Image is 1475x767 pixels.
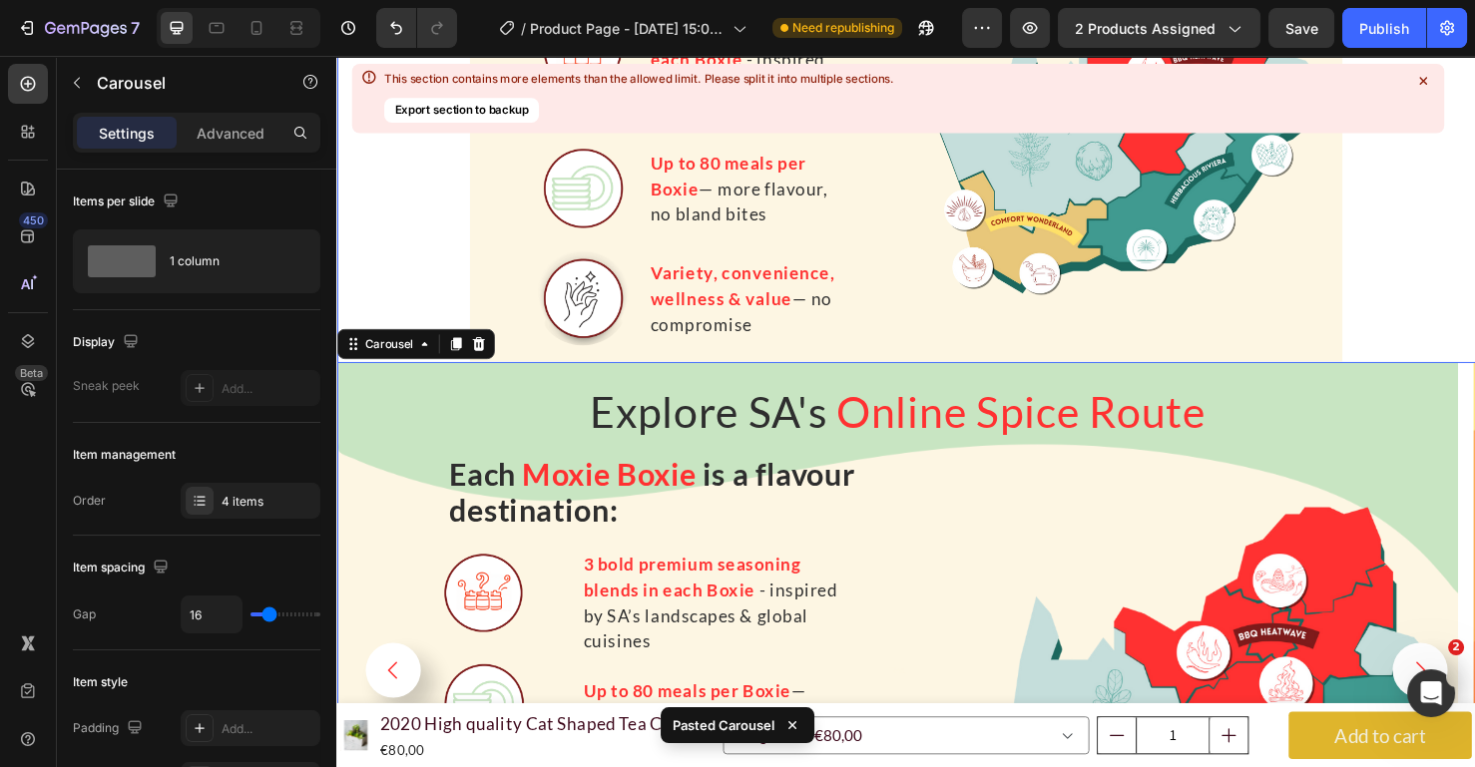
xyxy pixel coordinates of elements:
[73,492,106,510] div: Order
[73,555,173,581] div: Item spacing
[1110,616,1168,674] button: Carousel Next Arrow
[73,329,143,356] div: Display
[73,377,140,395] div: Sneak peek
[170,238,291,284] div: 1 column
[258,523,487,572] strong: 3 bold premium seasoning blends in each Boxie
[1359,18,1409,39] div: Publish
[673,715,774,735] p: Pasted Carousel
[258,655,477,677] strong: Up to 80 meals per Boxie
[19,212,48,228] div: 450
[118,419,188,458] strong: Each
[792,19,894,37] span: Need republishing
[384,71,894,86] div: This section contains more elements than the allowed limit. Please split it into multiple sections.
[197,123,264,144] p: Advanced
[73,446,176,464] div: Item management
[840,695,918,733] input: quantity
[8,8,149,48] button: 7
[329,101,493,150] strong: Up to 80 meals per Boxie
[209,89,308,189] img: Icon of stacked plates representing up to eighty meals per Moxie Boxie
[258,550,526,625] span: - inspired by SA’s landscapes & global cuisines
[73,715,147,742] div: Padding
[222,720,315,738] div: Add...
[530,18,725,39] span: Product Page - [DATE] 15:06:31
[329,243,520,292] span: — no compromise
[44,686,398,717] h1: 2020 High quality Cat Shaped Tea Coaster Cup Holder Mat Coffee Drinks Drink Silicon Coaster Cup P...
[1058,8,1260,48] button: 2 products assigned
[1268,8,1334,48] button: Save
[15,365,48,381] div: Beta
[195,419,378,458] strong: Moxie Boxie
[73,673,128,691] div: Item style
[376,8,457,48] div: Undo/Redo
[800,695,840,733] button: decrement
[25,293,84,311] div: Carousel
[1448,639,1464,655] span: 2
[1049,701,1145,727] div: Add to cart
[1075,18,1216,39] span: 2 products assigned
[209,204,308,304] img: Icon of hand with sparkle representing flavour variety convenience and wellness
[265,346,515,400] span: Explore SA's
[182,596,242,632] input: Auto
[73,189,183,215] div: Items per slide
[329,128,516,177] span: — more flavour, no bland bites
[1342,8,1426,48] button: Publish
[73,605,96,623] div: Gap
[30,616,88,674] button: Carousel Back Arrow
[336,56,1475,767] iframe: Design area
[384,98,539,123] button: Export section to backup
[329,216,523,265] strong: Variety, convenience, wellness & value
[525,346,913,400] span: Online Spice Route
[97,71,266,95] p: Carousel
[1001,689,1194,739] button: Add to cart
[118,419,544,496] strong: is a flavour destination:
[918,695,958,733] button: increment
[222,493,315,511] div: 4 items
[44,717,398,742] div: €80,00
[131,16,140,40] p: 7
[521,18,526,39] span: /
[104,630,204,730] img: Icon of stacked plates representing up to eighty meals per Moxie Boxie
[99,123,155,144] p: Settings
[104,515,204,614] img: Icon of three spice jars symbolising three premium blends per Moxie Boxie
[1285,20,1318,37] span: Save
[1407,669,1455,717] iframe: Intercom live chat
